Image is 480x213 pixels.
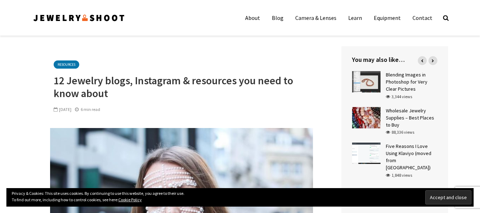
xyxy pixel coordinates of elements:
[386,143,431,171] a: Five Reasons I Love Using Klaviyo (moved from [GEOGRAPHIC_DATA])
[386,107,434,128] a: Wholesale Jewelry Supplies – Best Places to Buy
[407,11,438,25] a: Contact
[266,11,289,25] a: Blog
[368,11,406,25] a: Equipment
[290,11,342,25] a: Camera & Lenses
[425,190,471,204] input: Accept and close
[54,60,79,69] a: Resources
[54,74,309,100] h1: 12 Jewelry blogs, Instagram & resources you need to know about
[386,94,412,100] div: 3,344 views
[386,71,427,92] a: Blending Images in Photoshop for Very Clear Pictures
[386,172,412,179] div: 1,848 views
[118,197,142,202] a: Cookie Policy
[386,129,414,135] div: 88,336 views
[54,107,71,112] span: [DATE]
[75,106,100,113] div: 6 min read
[32,12,125,23] img: Jewelry Photographer Bay Area - San Francisco | Nationwide via Mail
[352,55,437,64] h4: You may also like…
[6,188,474,207] div: Privacy & Cookies: This site uses cookies. By continuing to use this website, you agree to their ...
[343,11,367,25] a: Learn
[240,11,265,25] a: About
